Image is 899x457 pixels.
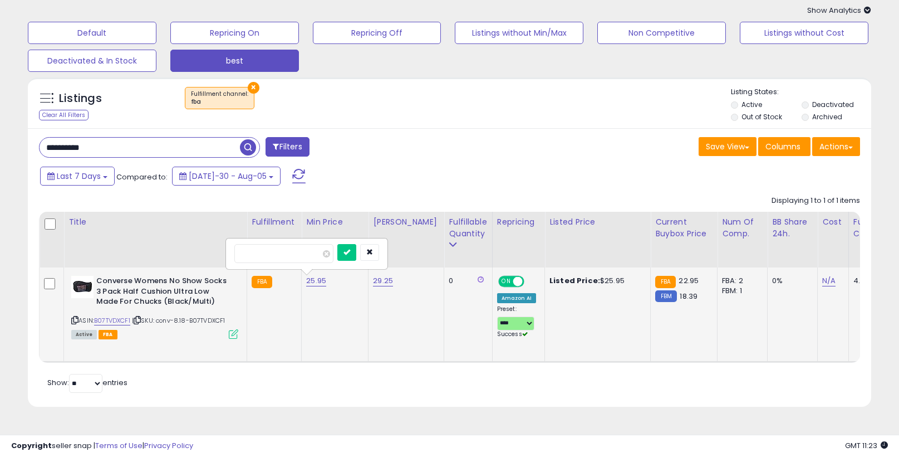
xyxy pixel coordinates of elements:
div: 0 [449,276,483,286]
span: Success [497,330,528,338]
div: Fulfillment Cost [853,216,896,240]
div: Fulfillable Quantity [449,216,487,240]
span: Show Analytics [807,5,871,16]
span: Show: entries [47,377,127,388]
div: seller snap | | [11,441,193,451]
div: FBM: 1 [722,286,759,296]
button: Columns [758,137,810,156]
div: 0% [772,276,809,286]
b: Converse Womens No Show Socks 3 Pack Half Cushion Ultra Low Made For Chucks (Black/Multi) [96,276,232,310]
span: ON [499,277,513,286]
a: Privacy Policy [144,440,193,451]
span: Compared to: [116,172,168,182]
div: Min Price [306,216,363,228]
div: Displaying 1 to 1 of 1 items [772,196,860,206]
div: fba [191,98,248,106]
p: Listing States: [731,87,871,98]
button: × [248,82,259,94]
div: BB Share 24h. [772,216,813,240]
small: FBM [655,290,677,302]
span: 22.95 [679,275,699,286]
button: Save View [699,137,756,156]
button: Repricing Off [313,22,441,44]
span: All listings currently available for purchase on Amazon [71,330,97,339]
label: Deactivated [812,100,854,109]
div: Cost [822,216,844,228]
button: Filters [266,137,309,157]
span: 18.39 [680,291,697,302]
label: Out of Stock [741,112,782,121]
div: Preset: [497,305,536,338]
span: Fulfillment channel : [191,90,248,106]
div: Current Buybox Price [655,216,713,240]
button: best [170,50,299,72]
div: Fulfillment [252,216,297,228]
a: 29.25 [373,275,393,286]
a: B07TVDXCF1 [94,316,130,325]
div: Repricing [497,216,540,228]
div: FBA: 2 [722,276,759,286]
button: Last 7 Days [40,167,115,186]
a: N/A [822,275,836,286]
div: Title [68,216,242,228]
button: [DATE]-30 - Aug-05 [172,167,281,186]
div: ASIN: [71,276,238,338]
span: [DATE]-30 - Aug-05 [189,171,267,182]
a: Terms of Use [95,440,143,451]
div: [PERSON_NAME] [373,216,439,228]
small: FBA [655,276,676,288]
button: Listings without Min/Max [455,22,583,44]
div: Num of Comp. [722,216,763,240]
b: Listed Price: [549,275,600,286]
div: 4.45 [853,276,892,286]
button: Repricing On [170,22,299,44]
label: Active [741,100,762,109]
span: | SKU: conv-8.18-B07TVDXCF1 [132,316,225,325]
label: Archived [812,112,842,121]
strong: Copyright [11,440,52,451]
div: $25.95 [549,276,642,286]
button: Deactivated & In Stock [28,50,156,72]
span: OFF [522,277,540,286]
div: Amazon AI [497,293,536,303]
img: 41JlMrXFzlL._SL40_.jpg [71,276,94,298]
div: Listed Price [549,216,646,228]
span: FBA [99,330,117,339]
span: Columns [765,141,800,152]
small: FBA [252,276,272,288]
span: 2025-08-16 11:23 GMT [845,440,888,451]
div: Clear All Filters [39,110,89,120]
button: Listings without Cost [740,22,868,44]
a: 25.95 [306,275,326,286]
span: Last 7 Days [57,171,101,182]
h5: Listings [59,91,102,106]
button: Actions [812,137,860,156]
button: Default [28,22,156,44]
button: Non Competitive [597,22,726,44]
